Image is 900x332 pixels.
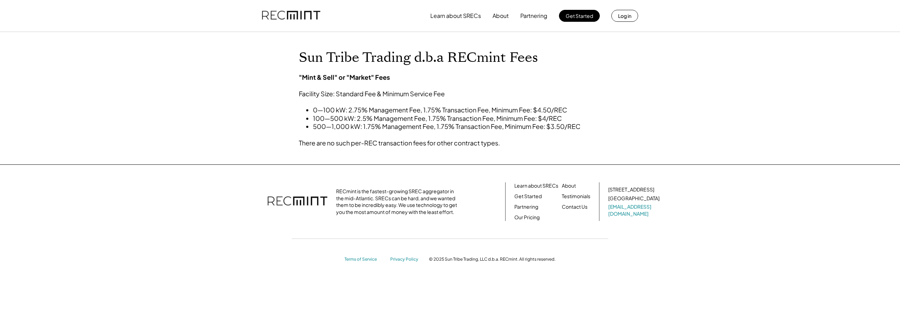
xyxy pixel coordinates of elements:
li: 500—1,000 kW: 1.75% Management Fee, 1.75% Transaction Fee, Minimum Fee: $3.50/REC [313,122,580,130]
a: Testimonials [562,193,590,200]
img: recmint-logotype%403x.png [268,189,327,214]
li: 100—500 kW: 2.5% Management Fee, 1.75% Transaction Fee, Minimum Fee: $4/REC [313,114,580,122]
div: [GEOGRAPHIC_DATA] [608,195,660,202]
a: Get Started [514,193,542,200]
a: [EMAIL_ADDRESS][DOMAIN_NAME] [608,203,661,217]
div: [STREET_ADDRESS] [608,186,654,193]
div: Facility Size: Standard Fee & Minimum Service Fee There are no such per-REC transaction fees for ... [299,73,580,147]
a: Our Pricing [514,214,540,221]
a: Contact Us [562,203,587,210]
button: Get Started [559,10,600,22]
img: recmint-logotype%403x.png [262,4,320,28]
a: Partnering [514,203,538,210]
div: © 2025 Sun Tribe Trading, LLC d.b.a. RECmint. All rights reserved. [429,256,555,262]
button: Learn about SRECs [430,9,481,23]
li: 0—100 kW: 2.75% Management Fee, 1.75% Transaction Fee, Minimum Fee: $4.50/REC [313,106,580,114]
strong: "Mint & Sell" or "Market" Fees [299,73,390,81]
a: Learn about SRECs [514,182,558,189]
a: Privacy Policy [390,256,422,262]
a: About [562,182,576,189]
h1: Sun Tribe Trading d.b.a RECmint Fees [299,50,601,66]
button: Log in [611,10,638,22]
a: Terms of Service [345,256,383,262]
button: Partnering [520,9,547,23]
button: About [493,9,509,23]
div: RECmint is the fastest-growing SREC aggregator in the mid-Atlantic. SRECs can be hard, and we wan... [336,188,461,215]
